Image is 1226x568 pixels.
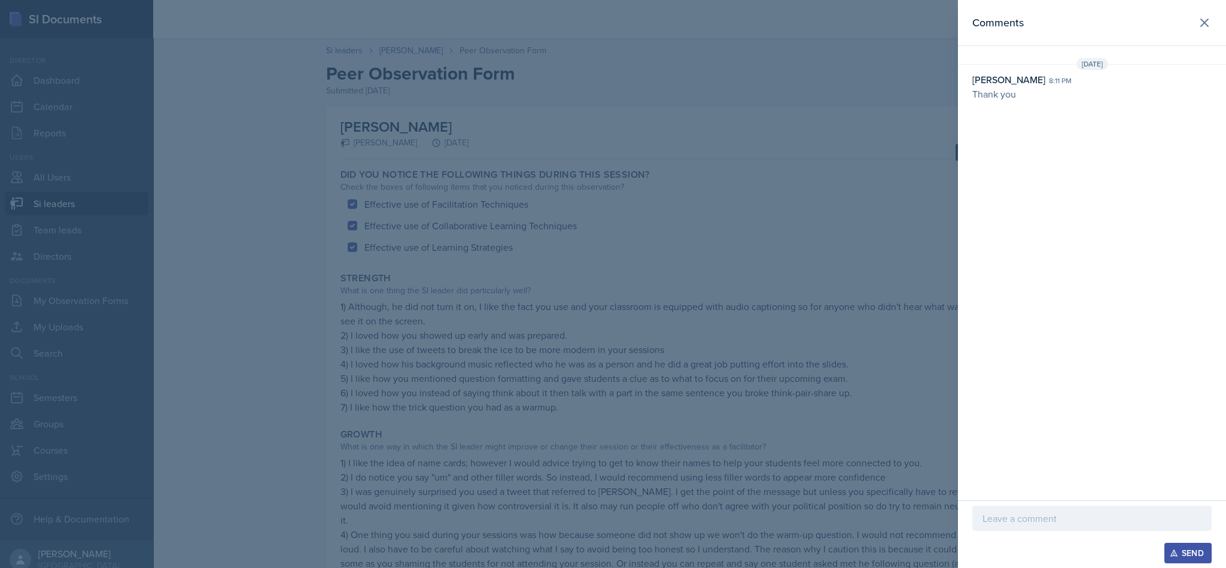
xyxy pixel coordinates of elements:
[972,72,1045,87] div: [PERSON_NAME]
[1076,58,1108,70] span: [DATE]
[972,14,1024,31] h2: Comments
[972,87,1212,101] p: Thank you
[1164,543,1212,563] button: Send
[1049,75,1072,86] div: 8:11 pm
[1172,548,1204,558] div: Send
